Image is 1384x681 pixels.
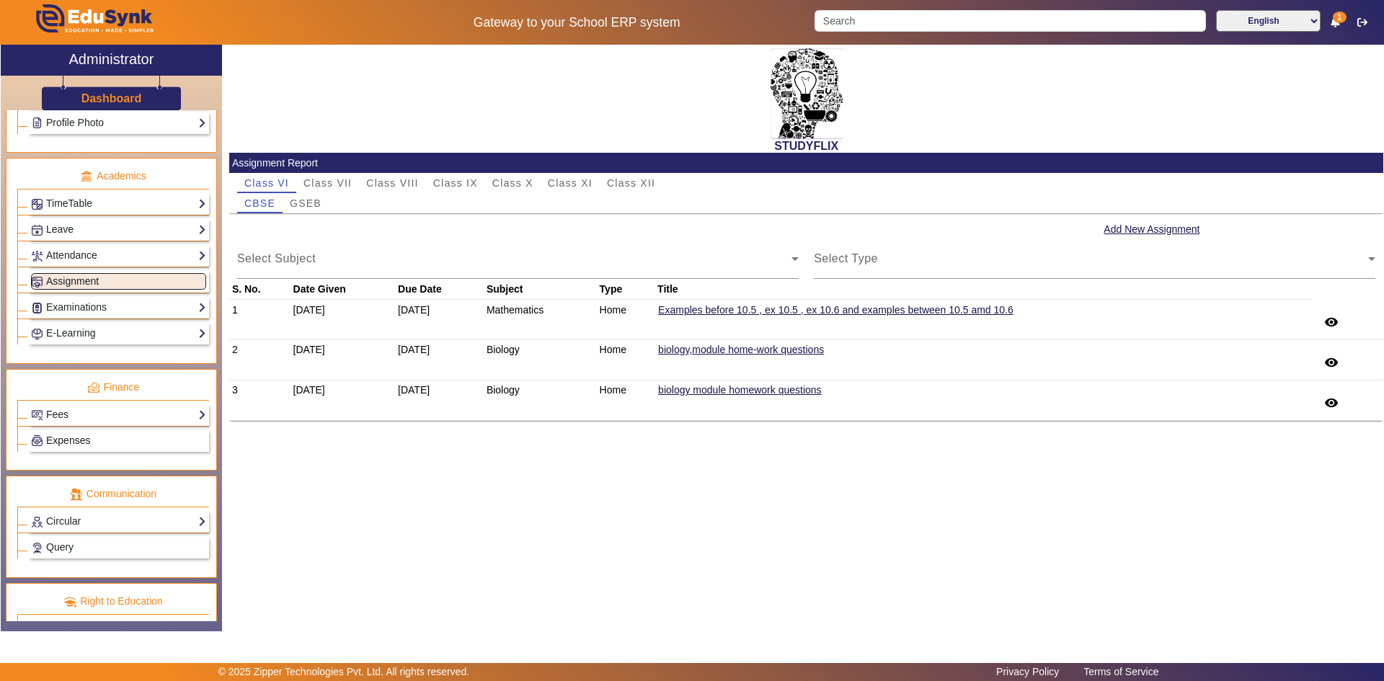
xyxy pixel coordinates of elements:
span: Assignment [46,275,99,287]
td: Home [597,380,655,420]
td: Biology [484,380,597,420]
span: Class IX [433,178,478,188]
span: GSEB [290,198,321,208]
a: Terms of Service [1076,662,1166,681]
td: Home [597,339,655,380]
th: Type [597,279,655,300]
span: Class VII [303,178,352,188]
span: CBSE [244,198,275,208]
a: Administrator [1,45,222,76]
img: rte.png [63,595,76,608]
th: Date Given [290,279,395,300]
span: Class XII [607,178,655,188]
span: Select Type [814,256,1368,273]
th: Title [655,279,1312,300]
mat-label: Select Subject [237,252,316,264]
img: Support-tickets.png [32,543,43,553]
img: Assignments.png [32,277,43,288]
p: Communication [17,486,209,502]
h2: Administrator [69,50,154,68]
span: Select Subject [237,256,791,273]
input: Search [815,10,1205,32]
a: Examples before 10.5 , ex 10.5 , ex 10.6 and examples between 10.5 amd 10.6 [657,303,1014,316]
button: Add New Assignment [1102,221,1201,239]
span: Expenses [46,435,90,446]
img: academic.png [80,170,93,183]
span: Class X [492,178,533,188]
a: Query [31,539,206,556]
td: [DATE] [290,339,395,380]
td: [DATE] [396,380,484,420]
span: Class VIII [366,178,418,188]
a: Assignment [31,273,206,290]
p: © 2025 Zipper Technologies Pvt. Ltd. All rights reserved. [218,664,470,680]
h3: Dashboard [81,92,142,105]
th: Due Date [396,279,484,300]
span: Class VI [244,178,289,188]
th: S. No. [229,279,290,300]
p: Right to Education [17,594,209,609]
p: Finance [17,380,209,395]
mat-icon: remove_red_eye [1324,396,1339,410]
span: 1 [1333,12,1347,23]
td: [DATE] [396,300,484,340]
a: biology module homework questions [657,383,822,396]
td: [DATE] [290,380,395,420]
mat-icon: remove_red_eye [1324,355,1339,370]
td: Home [597,300,655,340]
mat-card-header: Assignment Report [229,153,1383,173]
td: 1 [229,300,290,340]
a: Privacy Policy [989,662,1066,681]
a: Expenses [31,432,206,449]
h2: STUDYFLIX [229,139,1383,153]
td: Biology [484,339,597,380]
td: 2 [229,339,290,380]
td: [DATE] [396,339,484,380]
a: biology,module home-work questions [657,343,825,356]
span: Query [46,541,74,553]
th: Subject [484,279,597,300]
img: 2da83ddf-6089-4dce-a9e2-416746467bdd [771,48,843,139]
img: finance.png [87,381,100,394]
td: Mathematics [484,300,597,340]
a: Dashboard [81,91,143,106]
td: 3 [229,380,290,420]
p: Academics [17,169,209,184]
td: [DATE] [290,300,395,340]
img: Payroll.png [32,435,43,446]
mat-label: Select Type [814,252,878,264]
h5: Gateway to your School ERP system [354,15,799,30]
mat-icon: remove_red_eye [1324,315,1339,329]
img: communication.png [70,488,83,501]
span: Class XI [548,178,593,188]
